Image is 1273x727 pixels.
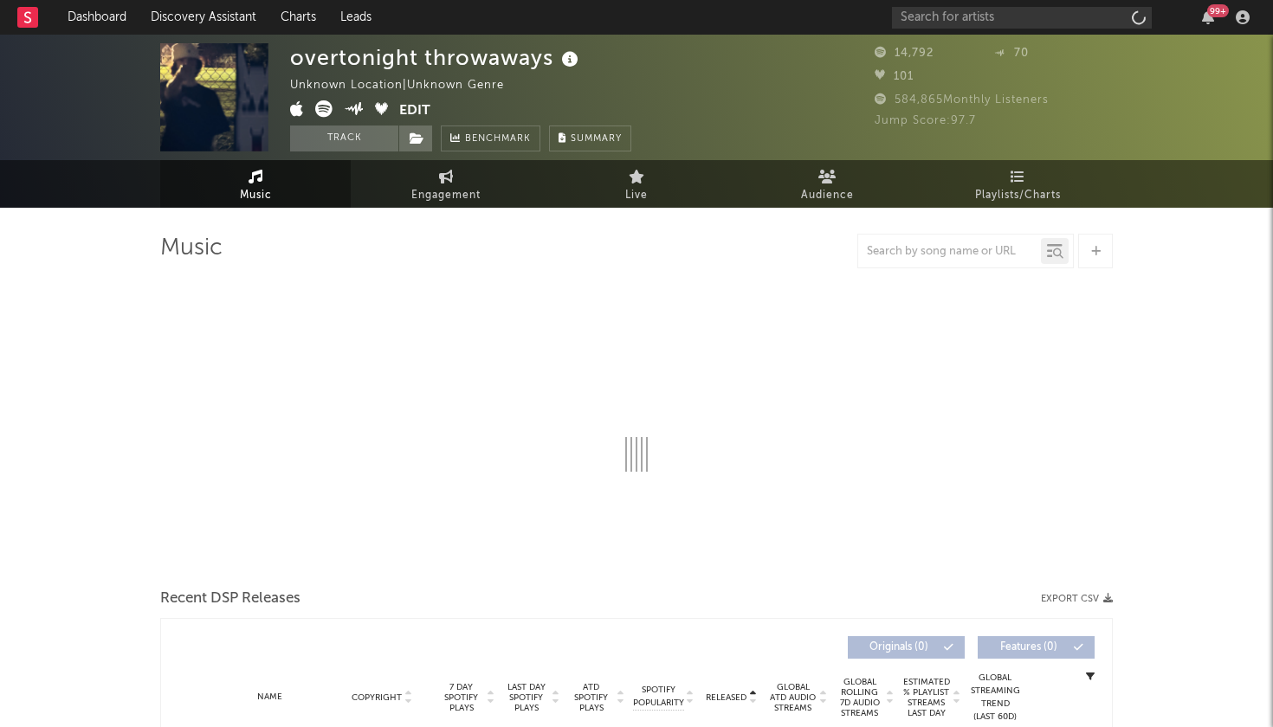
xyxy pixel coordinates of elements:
[902,677,950,718] span: Estimated % Playlist Streams Last Day
[732,160,922,208] a: Audience
[568,682,614,713] span: ATD Spotify Plays
[875,94,1049,106] span: 584,865 Monthly Listeners
[571,134,622,144] span: Summary
[801,185,854,206] span: Audience
[465,129,531,150] span: Benchmark
[290,75,524,96] div: Unknown Location | Unknown Genre
[240,185,272,206] span: Music
[1207,4,1229,17] div: 99 +
[922,160,1113,208] a: Playlists/Charts
[1041,594,1113,604] button: Export CSV
[975,185,1061,206] span: Playlists/Charts
[892,7,1152,29] input: Search for artists
[994,48,1029,59] span: 70
[503,682,549,713] span: Last Day Spotify Plays
[549,125,631,151] button: Summary
[441,125,540,151] a: Benchmark
[290,125,398,151] button: Track
[875,115,976,126] span: Jump Score: 97.7
[352,692,402,703] span: Copyright
[875,71,914,82] span: 101
[706,692,746,703] span: Released
[989,642,1069,653] span: Features ( 0 )
[541,160,732,208] a: Live
[848,636,965,659] button: Originals(0)
[969,672,1021,724] div: Global Streaming Trend (Last 60D)
[858,245,1041,259] input: Search by song name or URL
[399,100,430,122] button: Edit
[978,636,1095,659] button: Features(0)
[290,43,583,72] div: overtonight throwaways
[859,642,939,653] span: Originals ( 0 )
[438,682,484,713] span: 7 Day Spotify Plays
[213,691,326,704] div: Name
[875,48,934,59] span: 14,792
[351,160,541,208] a: Engagement
[633,684,684,710] span: Spotify Popularity
[625,185,648,206] span: Live
[160,589,300,609] span: Recent DSP Releases
[1202,10,1214,24] button: 99+
[160,160,351,208] a: Music
[769,682,817,713] span: Global ATD Audio Streams
[411,185,481,206] span: Engagement
[836,677,883,718] span: Global Rolling 7D Audio Streams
